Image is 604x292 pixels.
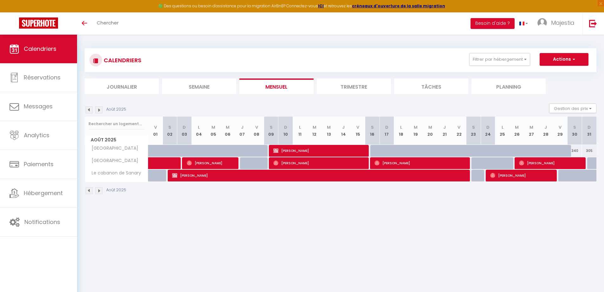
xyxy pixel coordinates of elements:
abbr: D [588,124,591,130]
li: Mensuel [239,78,314,94]
span: Hébergement [24,189,63,197]
th: 25 [495,117,510,145]
abbr: D [486,124,490,130]
span: [PERSON_NAME] [490,169,553,181]
abbr: M [327,124,331,130]
th: 03 [177,117,192,145]
th: 09 [264,117,278,145]
th: 17 [380,117,394,145]
th: 28 [539,117,553,145]
abbr: J [241,124,244,130]
div: 305 [582,145,596,157]
input: Rechercher un logement... [88,118,145,130]
abbr: L [502,124,503,130]
abbr: M [515,124,519,130]
li: Tâches [394,78,468,94]
abbr: M [414,124,418,130]
span: Analytics [24,131,49,139]
a: ICI [318,3,324,9]
abbr: D [385,124,388,130]
th: 26 [510,117,524,145]
span: Notifications [24,218,60,226]
span: Calendriers [24,45,56,53]
th: 18 [394,117,409,145]
abbr: S [573,124,576,130]
abbr: M [226,124,230,130]
span: [PERSON_NAME] [172,169,469,181]
th: 15 [351,117,365,145]
th: 31 [582,117,596,145]
abbr: S [371,124,374,130]
th: 11 [293,117,307,145]
abbr: L [299,124,301,130]
p: Août 2025 [106,106,126,112]
th: 14 [336,117,351,145]
span: Le cabanon de Sanary [86,170,143,177]
th: 05 [206,117,221,145]
span: [PERSON_NAME] [273,157,366,169]
abbr: J [342,124,345,130]
span: Messages [24,102,53,110]
abbr: V [356,124,359,130]
th: 08 [250,117,264,145]
th: 23 [466,117,481,145]
th: 20 [423,117,438,145]
abbr: M [313,124,316,130]
button: Gestion des prix [549,104,596,113]
th: 16 [365,117,380,145]
abbr: V [458,124,460,130]
abbr: L [198,124,200,130]
th: 19 [408,117,423,145]
abbr: S [270,124,273,130]
button: Actions [540,53,588,66]
abbr: V [154,124,157,130]
th: 01 [148,117,163,145]
abbr: J [443,124,446,130]
abbr: V [559,124,562,130]
th: 04 [192,117,206,145]
li: Planning [471,78,546,94]
a: créneaux d'ouverture de la salle migration [352,3,445,9]
th: 12 [307,117,322,145]
span: Réservations [24,73,61,81]
abbr: M [428,124,432,130]
span: [PERSON_NAME] [374,157,467,169]
li: Journalier [85,78,159,94]
span: [PERSON_NAME] [519,157,582,169]
th: 22 [452,117,466,145]
span: Chercher [97,19,119,26]
div: 340 [568,145,582,157]
span: Majestia [551,19,575,27]
abbr: S [168,124,171,130]
th: 27 [524,117,539,145]
th: 02 [163,117,177,145]
button: Besoin d'aide ? [471,18,515,29]
abbr: M [211,124,215,130]
li: Semaine [162,78,236,94]
th: 07 [235,117,250,145]
h3: CALENDRIERS [102,53,141,67]
th: 29 [553,117,568,145]
th: 10 [278,117,293,145]
span: [PERSON_NAME] [273,145,366,157]
abbr: M [529,124,533,130]
abbr: D [183,124,186,130]
abbr: D [284,124,287,130]
img: ... [537,18,547,28]
a: Chercher [92,12,123,35]
button: Filtrer par hébergement [469,53,530,66]
span: [GEOGRAPHIC_DATA] [86,157,140,164]
th: 13 [322,117,336,145]
abbr: S [472,124,475,130]
button: Ouvrir le widget de chat LiveChat [5,3,24,22]
li: Trimestre [317,78,391,94]
th: 24 [481,117,495,145]
th: 21 [437,117,452,145]
iframe: Chat [577,263,599,287]
span: Paiements [24,160,54,168]
th: 30 [568,117,582,145]
img: Super Booking [19,17,58,29]
span: [GEOGRAPHIC_DATA] [86,145,140,152]
th: 06 [220,117,235,145]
